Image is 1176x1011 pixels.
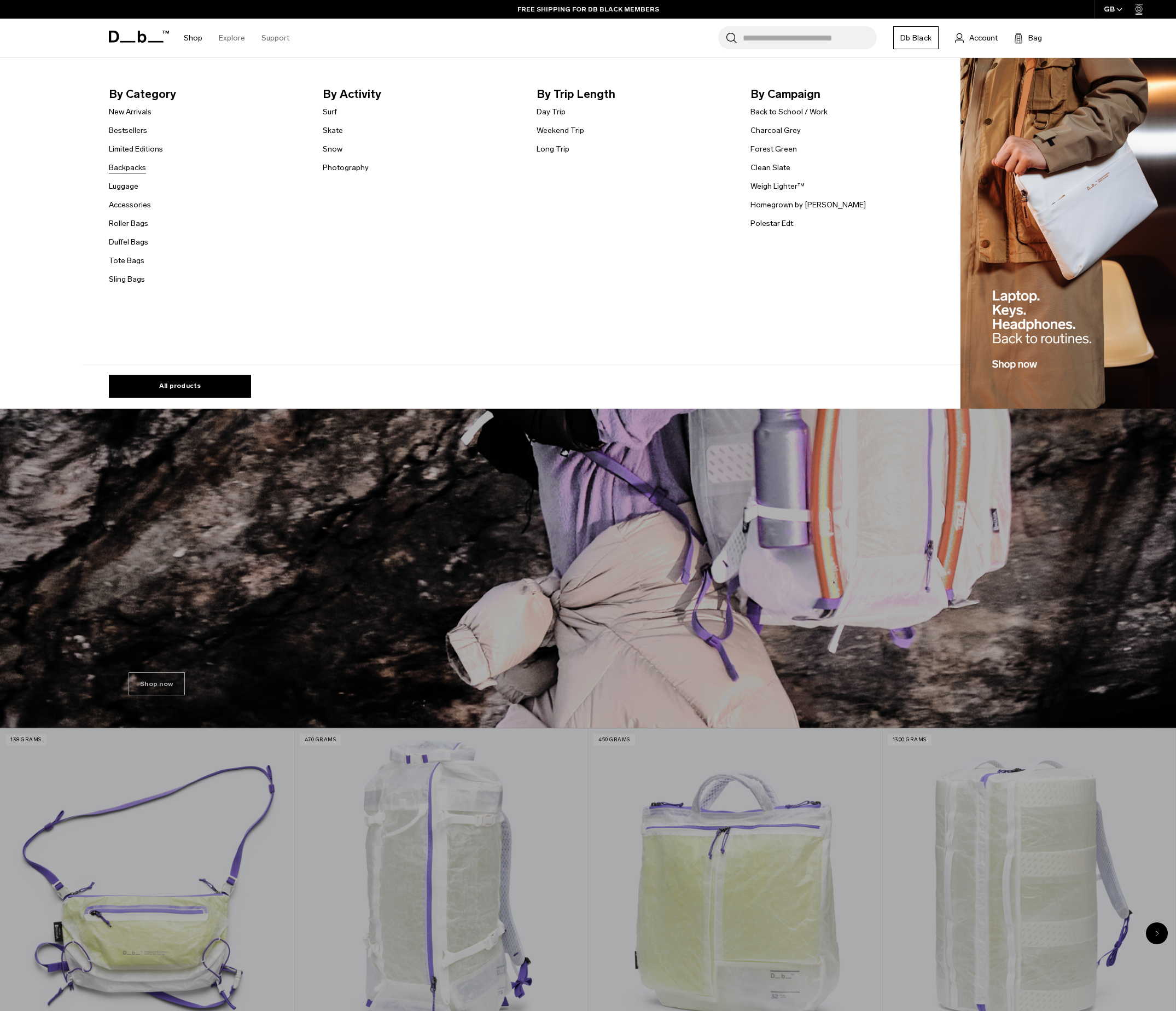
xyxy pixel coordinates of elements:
[537,125,584,136] a: Weekend Trip
[109,85,305,103] span: By Category
[219,19,245,57] a: Explore
[517,4,659,14] a: FREE SHIPPING FOR DB BLACK MEMBERS
[109,106,152,118] a: New Arrivals
[750,199,866,211] a: Homegrown by [PERSON_NAME]
[750,218,795,229] a: Polestar Edt.
[323,143,342,155] a: Snow
[893,26,939,49] a: Db Black
[750,106,828,118] a: Back to School / Work
[109,236,148,248] a: Duffel Bags
[323,125,343,136] a: Skate
[109,199,151,211] a: Accessories
[969,32,998,44] span: Account
[184,19,202,57] a: Shop
[750,85,947,103] span: By Campaign
[537,143,569,155] a: Long Trip
[109,274,145,285] a: Sling Bags
[176,19,298,57] nav: Main Navigation
[750,143,797,155] a: Forest Green
[750,125,801,136] a: Charcoal Grey
[1014,31,1042,44] button: Bag
[1028,32,1042,44] span: Bag
[955,31,998,44] a: Account
[109,255,144,266] a: Tote Bags
[261,19,289,57] a: Support
[323,162,369,173] a: Photography
[109,375,251,398] a: All products
[109,125,147,136] a: Bestsellers
[109,162,146,173] a: Backpacks
[109,143,163,155] a: Limited Editions
[750,181,805,192] a: Weigh Lighter™
[109,218,148,229] a: Roller Bags
[323,106,337,118] a: Surf
[537,85,733,103] span: By Trip Length
[960,58,1176,409] img: Db
[109,181,138,192] a: Luggage
[323,85,519,103] span: By Activity
[750,162,790,173] a: Clean Slate
[537,106,566,118] a: Day Trip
